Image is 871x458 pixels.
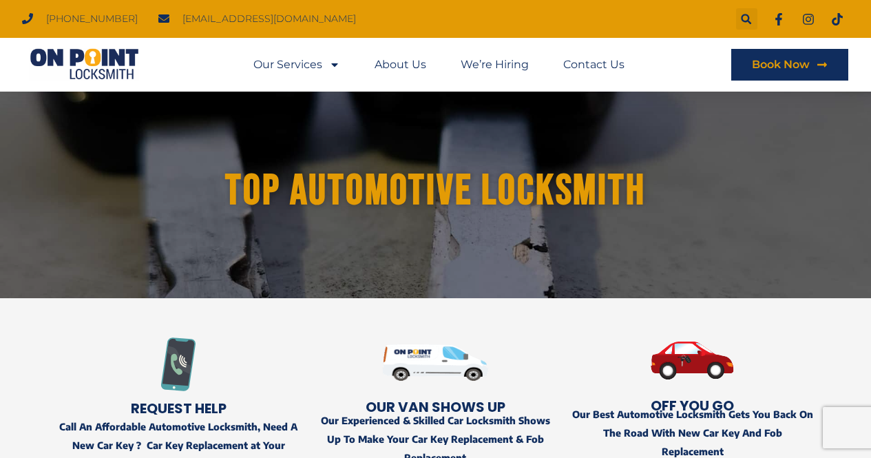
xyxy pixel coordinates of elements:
[43,10,138,28] span: [PHONE_NUMBER]
[731,49,848,81] a: Book Now
[563,49,625,81] a: Contact Us
[253,49,625,81] nav: Menu
[571,399,814,413] h2: Off You Go
[253,49,340,81] a: Our Services
[179,10,356,28] span: [EMAIL_ADDRESS][DOMAIN_NAME]
[151,337,205,391] img: Call for Emergency Locksmith Services Help in Coquitlam Tri-cities
[375,49,426,81] a: About Us
[461,49,529,81] a: We’re Hiring
[57,402,300,415] h2: Request Help
[382,319,489,406] img: Automotive Locksmith 1
[736,8,757,30] div: Search
[571,319,814,402] img: Automotive Locksmith 2
[752,59,810,70] span: Book Now
[314,400,557,414] h2: OUR VAN Shows Up
[50,169,821,214] h1: Top Automotive Locksmith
